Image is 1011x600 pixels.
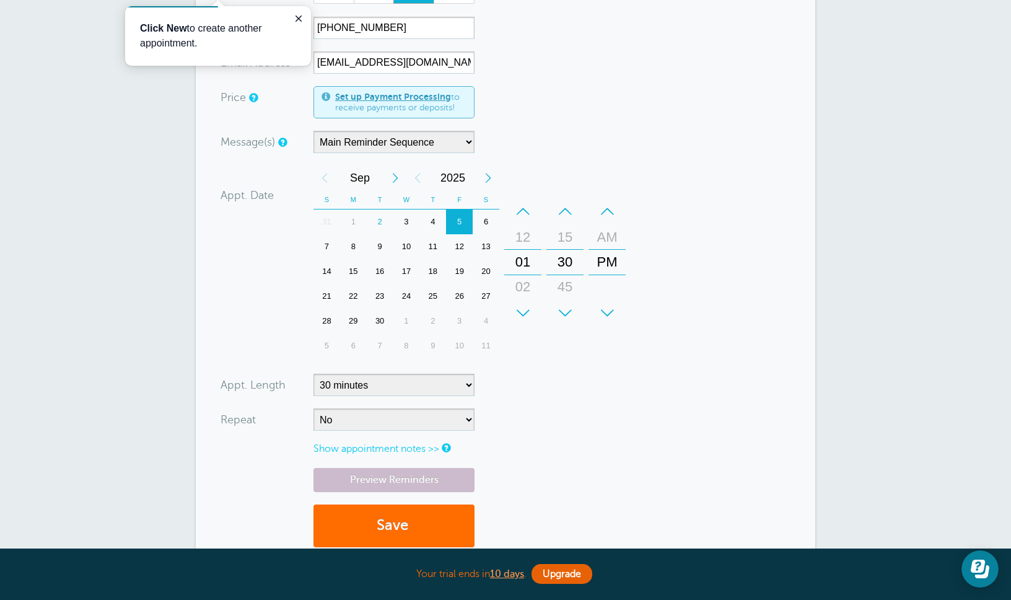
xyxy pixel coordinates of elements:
[419,234,446,259] div: 11
[313,259,340,284] div: Sunday, September 14
[367,234,393,259] div: 9
[473,234,499,259] div: Saturday, September 13
[419,309,446,333] div: Thursday, October 2
[393,333,420,358] div: 8
[393,259,420,284] div: Wednesday, September 17
[419,333,446,358] div: 9
[473,190,499,210] th: S
[340,333,367,358] div: 6
[313,284,340,309] div: Sunday, September 21
[393,210,420,234] div: 3
[406,165,429,190] div: Previous Year
[313,210,340,234] div: Sunday, August 31
[336,165,384,190] span: September
[278,138,286,146] a: Simple templates and custom messages will use the reminder schedule set under Settings > Reminder...
[961,550,999,588] iframe: Resource center
[508,225,538,250] div: 12
[313,309,340,333] div: Sunday, September 28
[419,190,446,210] th: T
[367,190,393,210] th: T
[367,210,393,234] div: 2
[393,259,420,284] div: 17
[446,333,473,358] div: 10
[340,309,367,333] div: 29
[367,284,393,309] div: 23
[508,250,538,275] div: 01
[473,259,499,284] div: 20
[446,259,473,284] div: Friday, September 19
[221,57,242,68] span: Ema
[313,210,340,234] div: 31
[367,259,393,284] div: 16
[473,284,499,309] div: Saturday, September 27
[446,234,473,259] div: 12
[419,259,446,284] div: Thursday, September 18
[313,165,336,190] div: Previous Month
[340,333,367,358] div: Monday, October 6
[419,210,446,234] div: 4
[340,234,367,259] div: Monday, September 8
[546,199,584,325] div: Minutes
[419,309,446,333] div: 2
[473,234,499,259] div: 13
[473,284,499,309] div: 27
[419,284,446,309] div: Thursday, September 25
[446,309,473,333] div: Friday, October 3
[340,234,367,259] div: 8
[429,165,477,190] span: 2025
[473,210,499,234] div: Saturday, September 6
[367,333,393,358] div: 7
[249,94,256,102] a: An optional price for the appointment. If you set a price, you can include a payment link in your...
[508,299,538,324] div: 03
[393,234,420,259] div: 10
[313,468,475,492] a: Preview Reminders
[242,57,271,68] span: il Add
[313,259,340,284] div: 14
[419,210,446,234] div: Thursday, September 4
[532,564,592,584] a: Upgrade
[367,309,393,333] div: Tuesday, September 30
[393,190,420,210] th: W
[313,443,439,454] a: Show appointment notes >>
[313,190,340,210] th: S
[313,505,475,547] button: Save
[446,210,473,234] div: 5
[367,210,393,234] div: Today, Tuesday, September 2
[393,309,420,333] div: Wednesday, October 1
[125,6,311,66] iframe: tooltip
[384,165,406,190] div: Next Month
[313,284,340,309] div: 21
[473,259,499,284] div: Saturday, September 20
[340,284,367,309] div: Monday, September 22
[313,234,340,259] div: Sunday, September 7
[340,259,367,284] div: 15
[550,250,580,275] div: 30
[473,309,499,333] div: 4
[221,136,275,148] label: Message(s)
[446,259,473,284] div: 19
[446,210,473,234] div: Friday, September 5
[221,190,274,201] label: Appt. Date
[419,284,446,309] div: 25
[446,190,473,210] th: F
[367,284,393,309] div: Tuesday, September 23
[419,333,446,358] div: Thursday, October 9
[490,568,524,580] a: 10 days
[473,309,499,333] div: Saturday, October 4
[393,309,420,333] div: 1
[340,309,367,333] div: Monday, September 29
[313,309,340,333] div: 28
[393,210,420,234] div: Wednesday, September 3
[550,275,580,299] div: 45
[340,210,367,234] div: 1
[508,275,538,299] div: 02
[446,284,473,309] div: Friday, September 26
[313,333,340,358] div: 5
[221,414,256,425] label: Repeat
[446,234,473,259] div: Friday, September 12
[393,284,420,309] div: 24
